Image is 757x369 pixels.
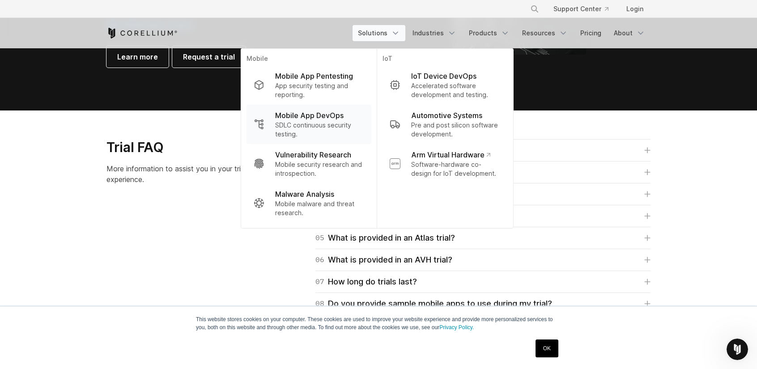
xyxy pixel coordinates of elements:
div: How long do trials last? [315,276,417,288]
p: Automotive Systems [411,110,482,121]
a: Malware Analysis Mobile malware and threat research. [247,183,371,223]
a: About [608,25,651,41]
p: Accelerated software development and testing. [411,81,501,99]
span: 05 [315,232,324,244]
a: OK [536,339,558,357]
a: 05What is provided in an Atlas trial? [315,232,651,244]
p: App security testing and reporting. [275,81,364,99]
p: Mobile security research and introspection. [275,160,364,178]
p: Mobile App Pentesting [275,71,353,81]
a: Pricing [575,25,607,41]
a: Industries [407,25,462,41]
div: What is provided in an Atlas trial? [315,232,455,244]
p: This website stores cookies on your computer. These cookies are used to improve your website expe... [196,315,561,331]
span: 08 [315,297,324,310]
p: IoT Device DevOps [411,71,476,81]
a: Vulnerability Research Mobile security research and introspection. [247,144,371,183]
a: 08Do you provide sample mobile apps to use during my trial? [315,297,651,310]
a: Solutions [353,25,405,41]
a: Request a trial [172,46,246,68]
div: What is provided in an AVH trial? [315,254,452,266]
a: IoT Device DevOps Accelerated software development and testing. [383,65,508,105]
span: Request a trial [183,51,235,62]
a: Corellium Home [106,28,178,38]
span: 07 [315,276,324,288]
span: Learn more [117,51,158,62]
a: Resources [517,25,573,41]
p: Vulnerability Research [275,149,351,160]
a: Automotive Systems Pre and post silicon software development. [383,105,508,144]
a: Login [619,1,651,17]
p: Mobile malware and threat research. [275,199,364,217]
a: Learn more [106,46,169,68]
p: SDLC continuous security testing. [275,121,364,139]
a: Mobile App Pentesting App security testing and reporting. [247,65,371,105]
div: Navigation Menu [519,1,651,17]
p: Arm Virtual Hardware [411,149,490,160]
a: 06What is provided in an AVH trial? [315,254,651,266]
div: Navigation Menu [353,25,651,41]
a: Mobile App DevOps SDLC continuous security testing. [247,105,371,144]
h3: Trial FAQ [106,139,264,156]
p: Pre and post silicon software development. [411,121,501,139]
div: Do you provide sample mobile apps to use during my trial? [315,297,552,310]
button: Search [527,1,543,17]
p: Malware Analysis [275,189,334,199]
a: 07How long do trials last? [315,276,651,288]
p: Mobile [247,54,371,65]
a: Products [464,25,515,41]
a: Arm Virtual Hardware Software-hardware co-design for IoT development. [383,144,508,183]
a: Support Center [546,1,616,17]
a: Privacy Policy. [439,324,474,331]
span: 06 [315,254,324,266]
p: Software-hardware co-design for IoT development. [411,160,501,178]
p: More information to assist you in your trial experience. [106,163,264,185]
iframe: Intercom live chat [727,339,748,360]
p: IoT [383,54,508,65]
p: Mobile App DevOps [275,110,344,121]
